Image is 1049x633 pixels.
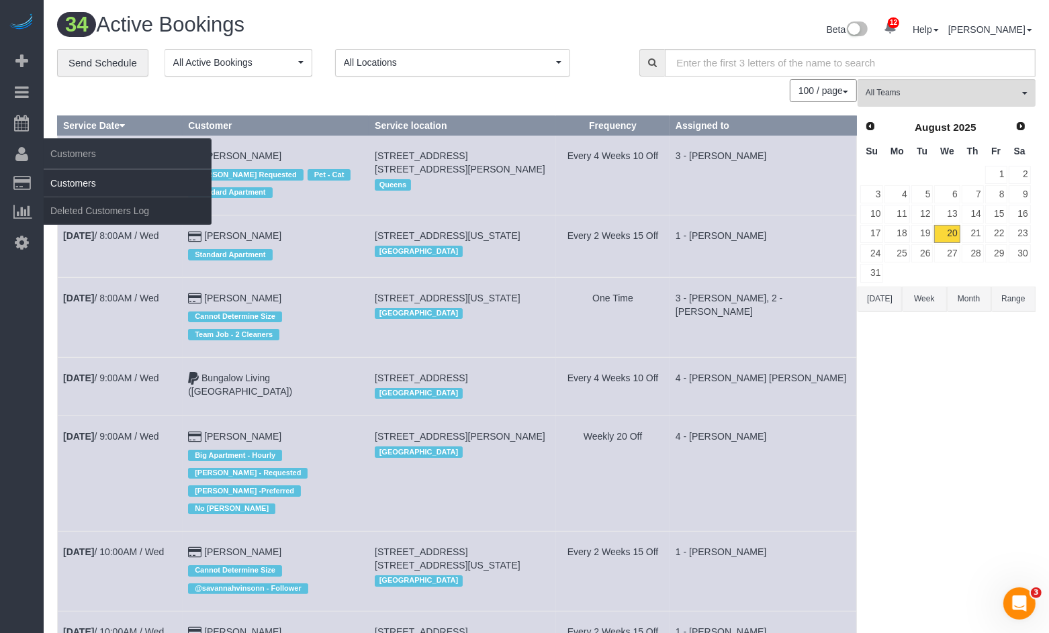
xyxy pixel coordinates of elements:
[861,117,880,136] a: Prev
[63,293,159,303] a: [DATE]/ 8:00AM / Wed
[1031,587,1042,598] span: 3
[556,357,670,416] td: Frequency
[375,242,550,260] div: Location
[865,121,876,132] span: Prev
[188,329,279,340] span: Team Job - 2 Cleaners
[375,373,467,383] span: [STREET_ADDRESS]
[934,205,960,223] a: 13
[57,49,148,77] a: Send Schedule
[985,225,1007,243] a: 22
[991,287,1036,311] button: Range
[860,244,883,262] a: 24
[369,277,556,357] td: Service location
[556,532,670,612] td: Frequency
[985,205,1007,223] a: 15
[888,17,899,28] span: 12
[947,287,991,311] button: Month
[344,56,553,69] span: All Locations
[860,264,883,282] a: 31
[375,572,550,589] div: Location
[173,56,295,69] span: All Active Bookings
[44,169,212,225] ul: Customers
[670,215,856,277] td: Assigned to
[57,13,537,36] h1: Active Bookings
[790,79,857,102] nav: Pagination navigation
[860,225,883,243] a: 17
[985,185,1007,203] a: 8
[884,205,909,223] a: 11
[188,187,272,198] span: Standard Apartment
[183,532,369,612] td: Customer
[183,357,369,416] td: Customer
[57,12,96,37] span: 34
[63,230,159,241] a: [DATE]/ 8:00AM / Wed
[188,232,201,242] i: Credit Card Payment
[63,373,94,383] b: [DATE]
[962,225,984,243] a: 21
[8,13,35,32] img: Automaid Logo
[165,49,312,77] button: All Active Bookings
[967,146,978,156] span: Thursday
[962,205,984,223] a: 14
[556,277,670,357] td: Frequency
[369,416,556,532] td: Service location
[985,166,1007,184] a: 1
[1009,244,1031,262] a: 30
[884,185,909,203] a: 4
[891,146,904,156] span: Monday
[63,373,159,383] a: [DATE]/ 9:00AM / Wed
[1015,121,1026,132] span: Next
[827,24,868,35] a: Beta
[183,277,369,357] td: Customer
[188,503,275,514] span: No [PERSON_NAME]
[1009,205,1031,223] a: 16
[188,450,282,460] span: Big Apartment - Hourly
[335,49,570,77] button: All Locations
[962,244,984,262] a: 28
[375,176,550,193] div: Location
[375,150,545,175] span: [STREET_ADDRESS] [STREET_ADDRESS][PERSON_NAME]
[188,485,301,496] span: [PERSON_NAME] -Preferred
[375,575,463,586] span: [GEOGRAPHIC_DATA]
[911,225,933,243] a: 19
[204,546,281,557] a: [PERSON_NAME]
[953,121,976,133] span: 2025
[188,169,304,180] span: [PERSON_NAME] Requested
[670,136,856,215] td: Assigned to
[183,416,369,532] td: Customer
[1009,185,1031,203] a: 9
[860,205,883,223] a: 10
[375,388,463,399] span: [GEOGRAPHIC_DATA]
[985,244,1007,262] a: 29
[183,215,369,277] td: Customer
[375,431,545,442] span: [STREET_ADDRESS][PERSON_NAME]
[375,443,550,460] div: Location
[911,205,933,223] a: 12
[375,230,520,241] span: [STREET_ADDRESS][US_STATE]
[884,225,909,243] a: 18
[670,116,856,136] th: Assigned to
[948,24,1032,35] a: [PERSON_NAME]
[670,357,856,416] td: Assigned to
[913,24,939,35] a: Help
[962,185,984,203] a: 7
[308,169,351,180] span: Pet - Cat
[183,116,369,136] th: Customer
[556,215,670,277] td: Frequency
[375,385,550,402] div: Location
[911,185,933,203] a: 5
[1009,225,1031,243] a: 23
[369,116,556,136] th: Service location
[375,246,463,256] span: [GEOGRAPHIC_DATA]
[188,294,201,303] i: Credit Card Payment
[63,546,94,557] b: [DATE]
[670,277,856,357] td: Assigned to
[58,532,183,612] td: Schedule date
[204,431,281,442] a: [PERSON_NAME]
[940,146,954,156] span: Wednesday
[204,293,281,303] a: [PERSON_NAME]
[369,532,556,612] td: Service location
[369,136,556,215] td: Service location
[188,565,282,576] span: Cannot Determine Size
